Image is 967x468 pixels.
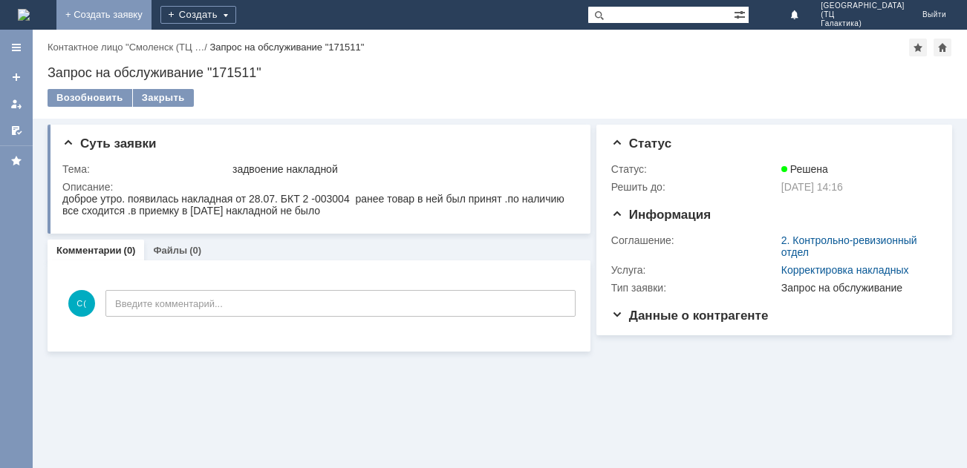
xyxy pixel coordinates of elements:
span: [GEOGRAPHIC_DATA] [821,1,905,10]
span: Информация [611,208,711,222]
div: Добавить в избранное [909,39,927,56]
div: Тема: [62,163,229,175]
span: (ТЦ [821,10,905,19]
span: [DATE] 14:16 [781,181,843,193]
img: logo [18,9,30,21]
a: Комментарии [56,245,122,256]
div: Сделать домашней страницей [934,39,951,56]
div: Статус: [611,163,778,175]
a: Корректировка накладных [781,264,909,276]
span: С( [68,290,95,317]
a: 2. Контрольно-ревизионный отдел [781,234,917,258]
div: / [48,42,209,53]
span: Расширенный поиск [734,7,749,21]
div: Запрос на обслуживание [781,282,931,294]
span: Данные о контрагенте [611,309,769,323]
a: Перейти на домашнюю страницу [18,9,30,21]
span: Статус [611,136,671,151]
div: Запрос на обслуживание "171511" [209,42,364,53]
div: Описание: [62,181,573,193]
div: (0) [124,245,136,256]
span: Суть заявки [62,136,156,151]
a: Мои заявки [4,92,28,116]
div: Услуга: [611,264,778,276]
div: Создать [160,6,236,24]
a: Контактное лицо "Смоленск (ТЦ … [48,42,204,53]
a: Создать заявку [4,65,28,89]
span: Решена [781,163,828,175]
a: Мои согласования [4,119,28,142]
div: Соглашение: [611,234,778,246]
div: задвоение накладной [232,163,570,175]
div: (0) [189,245,201,256]
div: Запрос на обслуживание "171511" [48,65,952,80]
div: Решить до: [611,181,778,193]
span: Галактика) [821,19,905,28]
div: Тип заявки: [611,282,778,294]
a: Файлы [153,245,187,256]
